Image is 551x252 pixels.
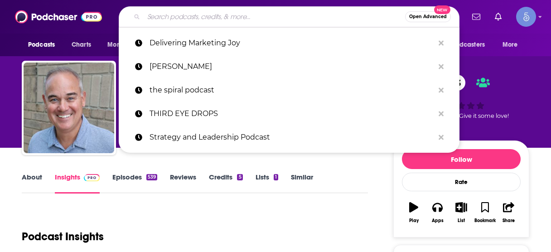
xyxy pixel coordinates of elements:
[409,15,447,19] span: Open Advanced
[291,173,313,194] a: Similar
[150,126,434,149] p: Strategy and Leadership Podcast
[15,8,102,25] img: Podchaser - Follow, Share and Rate Podcasts
[469,9,484,24] a: Show notifications dropdown
[101,36,151,53] button: open menu
[491,9,505,24] a: Show notifications dropdown
[150,102,434,126] p: THIRD EYE DROPS
[119,55,459,78] a: [PERSON_NAME]
[393,69,529,125] div: 33Good podcast? Give it some love!
[274,174,278,180] div: 1
[516,7,536,27] button: Show profile menu
[146,174,157,180] div: 539
[434,5,450,14] span: New
[449,196,473,229] button: List
[402,196,425,229] button: Play
[458,218,465,223] div: List
[22,230,104,243] h1: Podcast Insights
[119,31,459,55] a: Delivering Marketing Joy
[209,173,242,194] a: Credits5
[503,39,518,51] span: More
[432,218,444,223] div: Apps
[497,196,521,229] button: Share
[435,36,498,53] button: open menu
[256,173,278,194] a: Lists1
[24,63,114,153] img: Delivering Marketing Joy
[516,7,536,27] img: User Profile
[144,10,405,24] input: Search podcasts, credits, & more...
[441,39,485,51] span: For Podcasters
[402,149,521,169] button: Follow
[107,39,140,51] span: Monitoring
[119,6,459,27] div: Search podcasts, credits, & more...
[405,11,451,22] button: Open AdvancedNew
[516,7,536,27] span: Logged in as Spiral5-G1
[22,173,42,194] a: About
[170,173,196,194] a: Reviews
[237,174,242,180] div: 5
[402,173,521,191] div: Rate
[150,55,434,78] p: Myrna Young
[503,218,515,223] div: Share
[409,218,419,223] div: Play
[72,39,91,51] span: Charts
[414,112,509,119] span: Good podcast? Give it some love!
[66,36,97,53] a: Charts
[119,126,459,149] a: Strategy and Leadership Podcast
[474,218,496,223] div: Bookmark
[119,102,459,126] a: THIRD EYE DROPS
[28,39,55,51] span: Podcasts
[150,78,434,102] p: the spiral podcast
[496,36,529,53] button: open menu
[150,31,434,55] p: Delivering Marketing Joy
[55,173,100,194] a: InsightsPodchaser Pro
[84,174,100,181] img: Podchaser Pro
[112,173,157,194] a: Episodes539
[473,196,497,229] button: Bookmark
[119,78,459,102] a: the spiral podcast
[425,196,449,229] button: Apps
[22,36,67,53] button: open menu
